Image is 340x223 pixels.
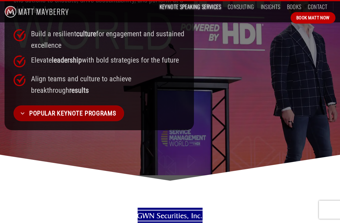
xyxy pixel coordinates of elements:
a: Contact [308,1,327,12]
p: Align teams and culture to achieve breakthrough [31,73,185,96]
strong: leadership [52,56,82,64]
span: Book Matt Now [296,14,330,21]
a: Popular Keynote Programs [14,105,124,121]
a: Insights [261,1,280,12]
img: Matt Mayberry [5,1,69,22]
strong: culture [76,30,96,38]
a: Consulting [228,1,254,12]
a: Book Matt Now [291,12,335,24]
a: Keynote Speaking Services [160,1,221,12]
p: Elevate with bold strategies for the future [31,54,185,66]
strong: results [69,86,89,95]
span: Popular Keynote Programs [29,108,116,118]
a: Books [287,1,301,12]
p: Build a resilient for engagement and sustained excellence [31,28,185,51]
